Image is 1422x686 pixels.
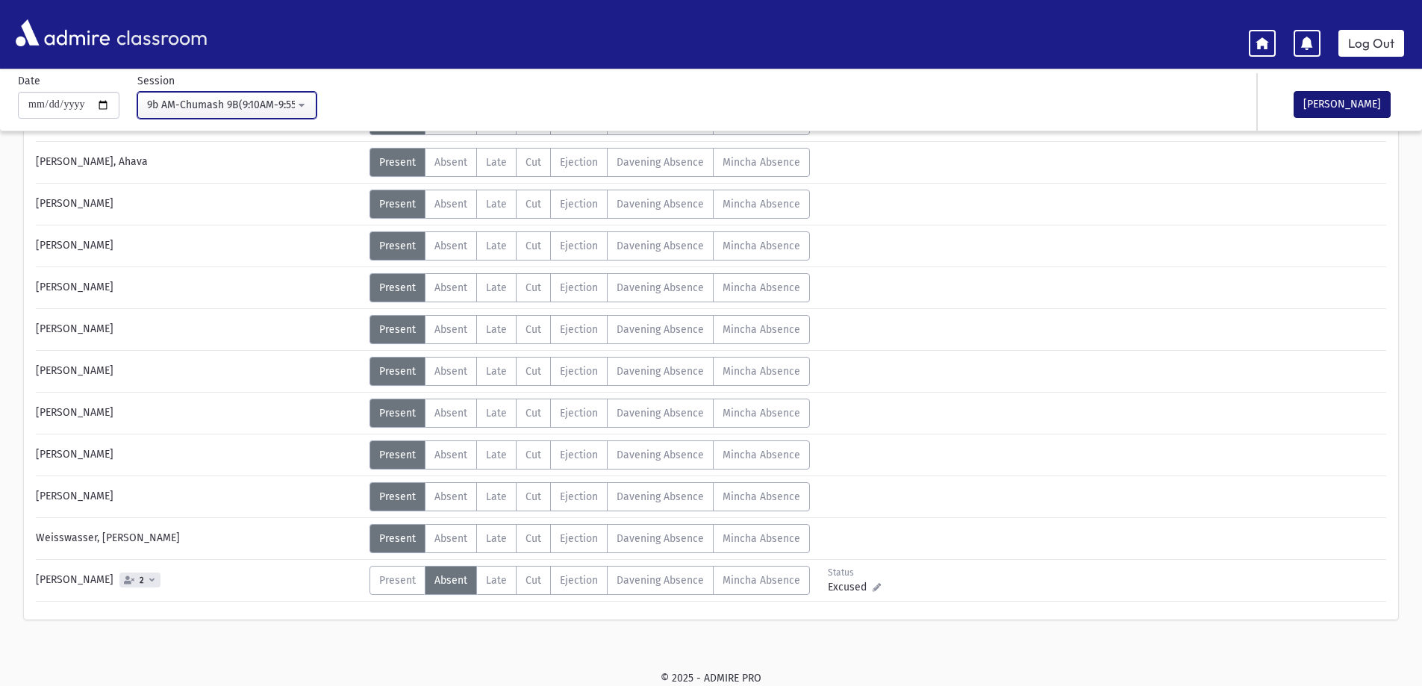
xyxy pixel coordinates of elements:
[28,190,369,219] div: [PERSON_NAME]
[434,532,467,545] span: Absent
[560,281,598,294] span: Ejection
[28,524,369,553] div: Weisswasser, [PERSON_NAME]
[369,566,810,595] div: AttTypes
[379,532,416,545] span: Present
[113,13,208,53] span: classroom
[617,323,704,336] span: Davening Absence
[560,198,598,211] span: Ejection
[526,532,541,545] span: Cut
[486,449,507,461] span: Late
[137,73,175,89] label: Session
[28,482,369,511] div: [PERSON_NAME]
[526,574,541,587] span: Cut
[526,198,541,211] span: Cut
[526,156,541,169] span: Cut
[137,576,147,585] span: 2
[379,323,416,336] span: Present
[723,281,800,294] span: Mincha Absence
[486,407,507,420] span: Late
[617,532,704,545] span: Davening Absence
[1294,91,1391,118] button: [PERSON_NAME]
[723,156,800,169] span: Mincha Absence
[617,407,704,420] span: Davening Absence
[379,574,416,587] span: Present
[486,532,507,545] span: Late
[526,323,541,336] span: Cut
[147,97,295,113] div: 9b AM-Chumash 9B(9:10AM-9:55AM)
[617,365,704,378] span: Davening Absence
[560,156,598,169] span: Ejection
[369,482,810,511] div: AttTypes
[617,240,704,252] span: Davening Absence
[28,357,369,386] div: [PERSON_NAME]
[369,440,810,470] div: AttTypes
[434,198,467,211] span: Absent
[28,315,369,344] div: [PERSON_NAME]
[723,365,800,378] span: Mincha Absence
[379,407,416,420] span: Present
[560,365,598,378] span: Ejection
[28,566,369,595] div: [PERSON_NAME]
[486,323,507,336] span: Late
[486,198,507,211] span: Late
[28,148,369,177] div: [PERSON_NAME], Ahava
[369,148,810,177] div: AttTypes
[617,281,704,294] span: Davening Absence
[486,281,507,294] span: Late
[137,92,316,119] button: 9b AM-Chumash 9B(9:10AM-9:55AM)
[526,490,541,503] span: Cut
[1338,30,1404,57] a: Log Out
[560,323,598,336] span: Ejection
[28,440,369,470] div: [PERSON_NAME]
[434,323,467,336] span: Absent
[434,407,467,420] span: Absent
[434,574,467,587] span: Absent
[486,156,507,169] span: Late
[560,240,598,252] span: Ejection
[617,198,704,211] span: Davening Absence
[723,323,800,336] span: Mincha Absence
[617,449,704,461] span: Davening Absence
[379,449,416,461] span: Present
[379,240,416,252] span: Present
[369,315,810,344] div: AttTypes
[617,156,704,169] span: Davening Absence
[486,574,507,587] span: Late
[617,490,704,503] span: Davening Absence
[723,490,800,503] span: Mincha Absence
[369,190,810,219] div: AttTypes
[434,365,467,378] span: Absent
[560,407,598,420] span: Ejection
[526,281,541,294] span: Cut
[28,231,369,261] div: [PERSON_NAME]
[28,273,369,302] div: [PERSON_NAME]
[434,449,467,461] span: Absent
[560,574,598,587] span: Ejection
[617,574,704,587] span: Davening Absence
[526,365,541,378] span: Cut
[723,532,800,545] span: Mincha Absence
[526,407,541,420] span: Cut
[379,156,416,169] span: Present
[560,532,598,545] span: Ejection
[723,407,800,420] span: Mincha Absence
[723,449,800,461] span: Mincha Absence
[486,365,507,378] span: Late
[560,449,598,461] span: Ejection
[486,240,507,252] span: Late
[486,490,507,503] span: Late
[560,490,598,503] span: Ejection
[369,399,810,428] div: AttTypes
[434,240,467,252] span: Absent
[723,240,800,252] span: Mincha Absence
[379,365,416,378] span: Present
[723,198,800,211] span: Mincha Absence
[526,240,541,252] span: Cut
[369,273,810,302] div: AttTypes
[369,231,810,261] div: AttTypes
[526,449,541,461] span: Cut
[24,670,1398,686] div: © 2025 - ADMIRE PRO
[828,579,873,595] span: Excused
[28,399,369,428] div: [PERSON_NAME]
[18,73,40,89] label: Date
